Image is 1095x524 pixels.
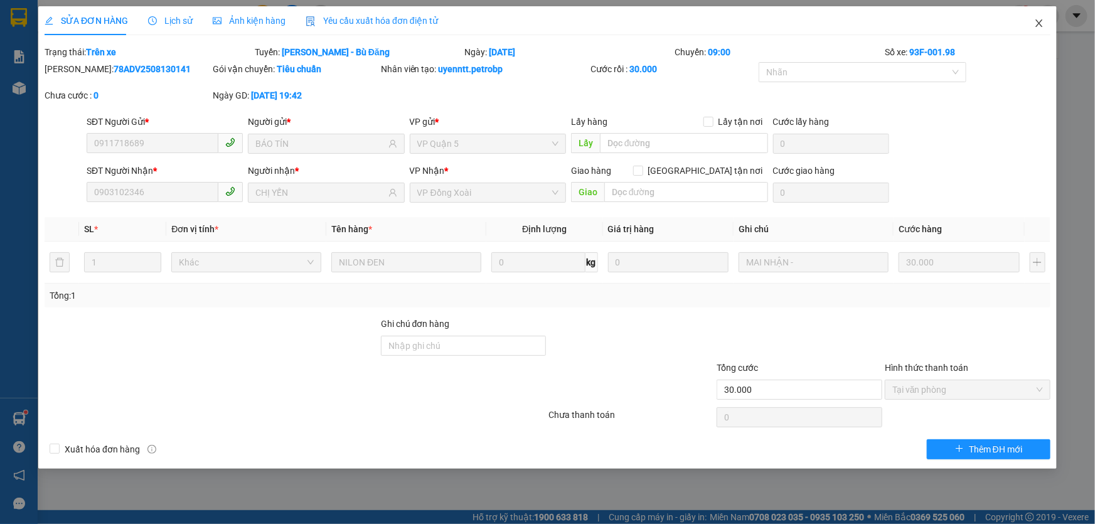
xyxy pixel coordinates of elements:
[248,115,404,129] div: Người gửi
[899,224,942,234] span: Cước hàng
[1030,252,1045,272] button: plus
[1022,6,1057,41] button: Close
[708,47,730,57] b: 09:00
[213,16,222,25] span: picture
[417,134,558,153] span: VP Quận 5
[255,186,385,200] input: Tên người nhận
[571,117,607,127] span: Lấy hàng
[60,442,145,456] span: Xuất hóa đơn hàng
[179,253,314,272] span: Khác
[331,252,481,272] input: VD: Bàn, Ghế
[969,442,1022,456] span: Thêm ĐH mới
[439,64,503,74] b: uyenntt.petrobp
[643,164,768,178] span: [GEOGRAPHIC_DATA] tận nơi
[417,183,558,202] span: VP Đồng Xoài
[87,164,243,178] div: SĐT Người Nhận
[277,64,321,74] b: Tiêu chuẩn
[739,252,889,272] input: Ghi Chú
[571,182,604,202] span: Giao
[927,439,1050,459] button: plusThêm ĐH mới
[909,47,955,57] b: 93F-001.98
[410,115,566,129] div: VP gửi
[148,16,157,25] span: clock-circle
[571,133,600,153] span: Lấy
[773,166,835,176] label: Cước giao hàng
[600,133,768,153] input: Dọc đường
[225,186,235,196] span: phone
[45,16,53,25] span: edit
[248,164,404,178] div: Người nhận
[255,137,385,151] input: Tên người gửi
[388,188,397,197] span: user
[489,47,516,57] b: [DATE]
[673,45,884,59] div: Chuyến:
[629,64,657,74] b: 30.000
[306,16,316,26] img: icon
[773,134,889,154] input: Cước lấy hàng
[885,363,968,373] label: Hình thức thanh toán
[45,62,210,76] div: [PERSON_NAME]:
[87,115,243,129] div: SĐT Người Gửi
[773,117,830,127] label: Cước lấy hàng
[306,16,438,26] span: Yêu cầu xuất hóa đơn điện tử
[147,445,156,454] span: info-circle
[43,45,254,59] div: Trạng thái:
[717,363,758,373] span: Tổng cước
[254,45,464,59] div: Tuyến:
[608,252,729,272] input: 0
[464,45,674,59] div: Ngày:
[50,289,423,302] div: Tổng: 1
[571,166,611,176] span: Giao hàng
[388,139,397,148] span: user
[522,224,567,234] span: Định lượng
[331,224,372,234] span: Tên hàng
[604,182,768,202] input: Dọc đường
[548,408,716,430] div: Chưa thanh toán
[45,16,128,26] span: SỬA ĐƠN HÀNG
[93,90,99,100] b: 0
[955,444,964,454] span: plus
[899,252,1020,272] input: 0
[86,47,116,57] b: Trên xe
[590,62,756,76] div: Cước rồi :
[381,319,450,329] label: Ghi chú đơn hàng
[213,16,286,26] span: Ảnh kiện hàng
[381,62,589,76] div: Nhân viên tạo:
[713,115,768,129] span: Lấy tận nơi
[884,45,1052,59] div: Số xe:
[892,380,1043,399] span: Tại văn phòng
[225,137,235,147] span: phone
[50,252,70,272] button: delete
[171,224,218,234] span: Đơn vị tính
[381,336,547,356] input: Ghi chú đơn hàng
[251,90,302,100] b: [DATE] 19:42
[608,224,654,234] span: Giá trị hàng
[734,217,894,242] th: Ghi chú
[148,16,193,26] span: Lịch sử
[282,47,390,57] b: [PERSON_NAME] - Bù Đăng
[84,224,94,234] span: SL
[410,166,445,176] span: VP Nhận
[585,252,598,272] span: kg
[213,62,378,76] div: Gói vận chuyển:
[213,88,378,102] div: Ngày GD:
[45,88,210,102] div: Chưa cước :
[1034,18,1044,28] span: close
[773,183,889,203] input: Cước giao hàng
[114,64,191,74] b: 78ADV2508130141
